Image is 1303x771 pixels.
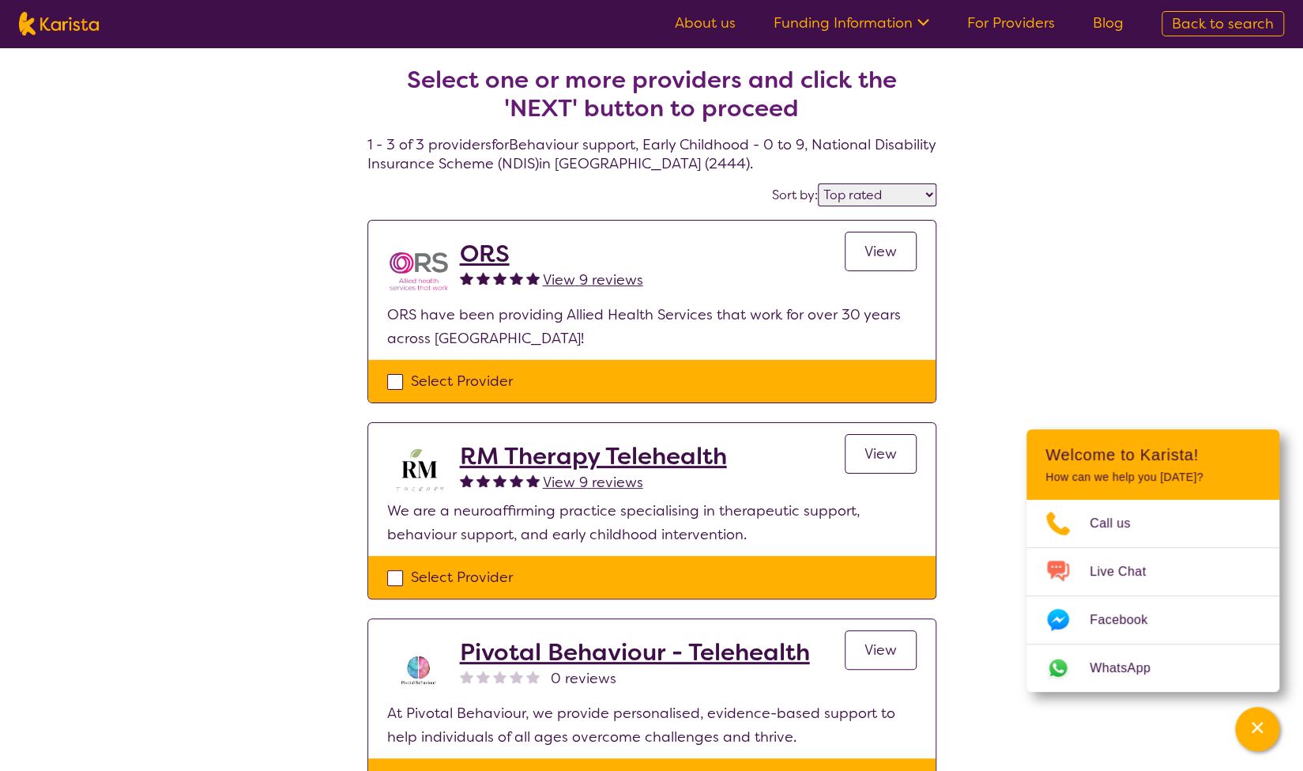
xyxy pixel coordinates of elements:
[864,242,897,261] span: View
[967,13,1055,32] a: For Providers
[1026,500,1279,692] ul: Choose channel
[543,473,643,492] span: View 9 reviews
[510,474,523,487] img: fullstar
[460,442,727,471] a: RM Therapy Telehealth
[19,12,99,36] img: Karista logo
[460,474,473,487] img: fullstar
[526,474,540,487] img: fullstar
[1045,445,1260,464] h2: Welcome to Karista!
[845,630,917,670] a: View
[1090,656,1169,680] span: WhatsApp
[1090,560,1165,584] span: Live Chat
[460,271,473,285] img: fullstar
[476,474,490,487] img: fullstar
[1026,644,1279,692] a: Web link opens in a new tab.
[772,187,818,203] label: Sort by:
[387,499,917,546] p: We are a neuroaffirming practice specialising in therapeutic support, behaviour support, and earl...
[1162,11,1284,36] a: Back to search
[460,638,810,667] a: Pivotal Behaviour - Telehealth
[387,240,450,303] img: nspbnteb0roocrxnmwip.png
[1093,13,1124,32] a: Blog
[551,667,616,690] span: 0 reviews
[387,442,450,499] img: b3hjthhf71fnbidirs13.png
[1235,707,1279,751] button: Channel Menu
[493,474,507,487] img: fullstar
[476,271,490,285] img: fullstar
[845,232,917,271] a: View
[367,28,936,173] h4: 1 - 3 of 3 providers for Behaviour support , Early Childhood - 0 to 9 , National Disability Insur...
[460,240,643,268] a: ORS
[460,670,473,683] img: nonereviewstar
[476,670,490,683] img: nonereviewstar
[1090,608,1166,632] span: Facebook
[493,670,507,683] img: nonereviewstar
[493,271,507,285] img: fullstar
[526,271,540,285] img: fullstar
[387,638,450,701] img: s8av3rcikle0tbnjpqc8.png
[864,641,897,660] span: View
[543,268,643,292] a: View 9 reviews
[386,66,917,123] h2: Select one or more providers and click the 'NEXT' button to proceed
[387,303,917,350] p: ORS have been providing Allied Health Services that work for over 30 years across [GEOGRAPHIC_DATA]!
[387,701,917,749] p: At Pivotal Behaviour, we provide personalised, evidence-based support to help individuals of all ...
[1026,429,1279,692] div: Channel Menu
[1045,471,1260,484] p: How can we help you [DATE]?
[774,13,929,32] a: Funding Information
[845,434,917,474] a: View
[864,444,897,463] span: View
[543,471,643,494] a: View 9 reviews
[510,271,523,285] img: fullstar
[1090,512,1150,535] span: Call us
[1172,14,1274,33] span: Back to search
[543,270,643,289] span: View 9 reviews
[526,670,540,683] img: nonereviewstar
[510,670,523,683] img: nonereviewstar
[675,13,736,32] a: About us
